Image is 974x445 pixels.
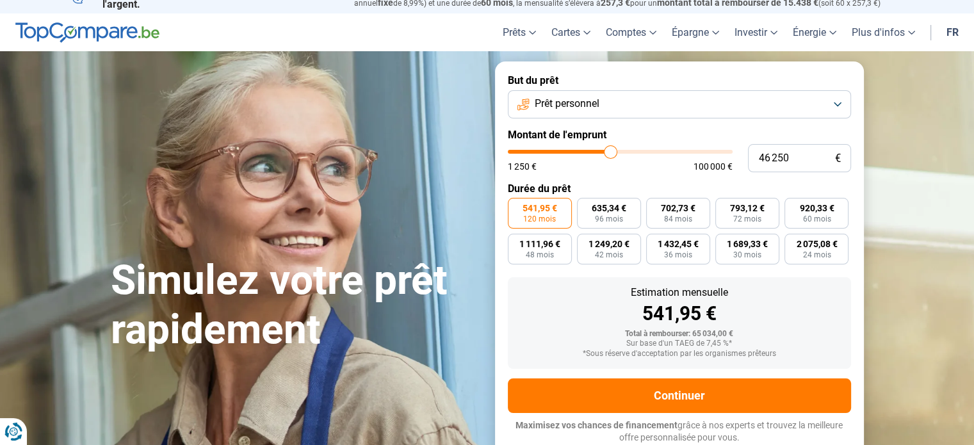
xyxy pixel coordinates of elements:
[515,420,678,430] span: Maximisez vos chances de financement
[518,350,841,359] div: *Sous réserve d'acceptation par les organismes prêteurs
[495,13,544,51] a: Prêts
[535,97,599,111] span: Prêt personnel
[523,215,556,223] span: 120 mois
[508,182,851,195] label: Durée du prêt
[802,251,831,259] span: 24 mois
[658,239,699,248] span: 1 432,45 €
[802,215,831,223] span: 60 mois
[523,204,557,213] span: 541,95 €
[694,162,733,171] span: 100 000 €
[835,153,841,164] span: €
[595,215,623,223] span: 96 mois
[15,22,159,43] img: TopCompare
[518,304,841,323] div: 541,95 €
[519,239,560,248] span: 1 111,96 €
[544,13,598,51] a: Cartes
[785,13,844,51] a: Énergie
[508,162,537,171] span: 1 250 €
[526,251,554,259] span: 48 mois
[799,204,834,213] span: 920,33 €
[508,129,851,141] label: Montant de l'emprunt
[508,90,851,118] button: Prêt personnel
[796,239,837,248] span: 2 075,08 €
[518,339,841,348] div: Sur base d'un TAEG de 7,45 %*
[598,13,664,51] a: Comptes
[595,251,623,259] span: 42 mois
[111,256,480,355] h1: Simulez votre prêt rapidement
[518,287,841,298] div: Estimation mensuelle
[939,13,966,51] a: fr
[661,204,695,213] span: 702,73 €
[518,330,841,339] div: Total à rembourser: 65 034,00 €
[733,251,761,259] span: 30 mois
[508,419,851,444] p: grâce à nos experts et trouvez la meilleure offre personnalisée pour vous.
[508,74,851,86] label: But du prêt
[727,13,785,51] a: Investir
[664,13,727,51] a: Épargne
[664,215,692,223] span: 84 mois
[508,378,851,413] button: Continuer
[588,239,629,248] span: 1 249,20 €
[592,204,626,213] span: 635,34 €
[730,204,765,213] span: 793,12 €
[727,239,768,248] span: 1 689,33 €
[664,251,692,259] span: 36 mois
[844,13,923,51] a: Plus d'infos
[733,215,761,223] span: 72 mois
